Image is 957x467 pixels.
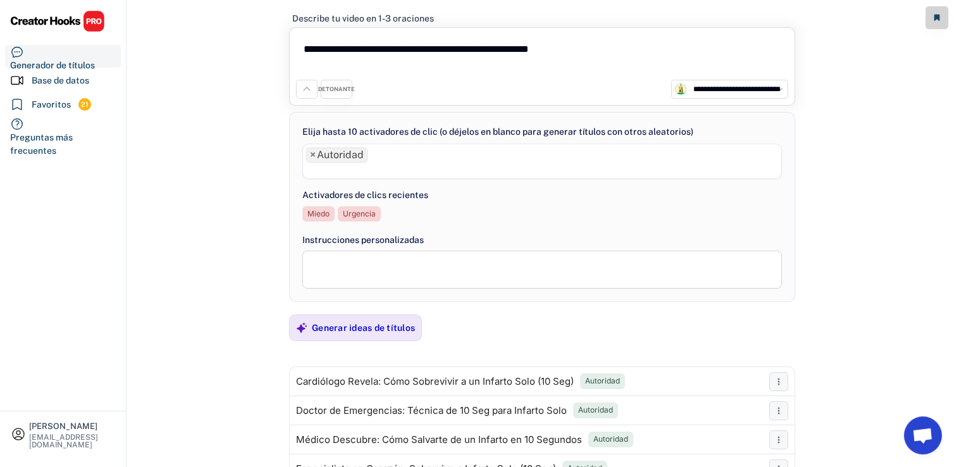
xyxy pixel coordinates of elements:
div: DETONANTE [318,85,355,94]
a: Chat abierto [904,416,942,454]
span: × [310,150,316,160]
div: Base de datos [32,74,89,87]
div: Urgencia [343,209,376,220]
div: Preguntas más frecuentes [10,131,116,158]
img: channels4_profile.jpg [675,84,686,95]
div: Activadores de clics recientes [302,189,428,202]
div: Autoridad [585,376,620,387]
div: Favoritos [32,98,71,111]
img: CHPRO%20Logo.svg [10,10,105,32]
div: [PERSON_NAME] [29,422,115,430]
div: Miedo [307,209,330,220]
div: Instrucciones personalizadas [302,233,782,247]
div: Doctor de Emergencias: Técnica de 10 Seg para Infarto Solo [296,406,567,416]
div: Cardiólogo Revela: Cómo Sobrevivir a un Infarto Solo (10 Seg) [296,377,574,387]
div: Generador de títulos [10,59,95,72]
div: Médico Descubre: Cómo Salvarte de un Infarto en 10 Segundos [296,435,582,445]
font: Autoridad [317,149,364,161]
div: Elija hasta 10 activadores de clic (o déjelos en blanco para generar títulos con otros aleatorios) [302,125,693,139]
div: Describe tu video en 1-3 oraciones [292,13,434,24]
div: [EMAIL_ADDRESS][DOMAIN_NAME] [29,433,115,449]
div: Autoridad [593,434,628,445]
div: 21 [78,99,91,110]
div: Autoridad [578,405,613,416]
div: Generar ideas de títulos [312,322,415,333]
